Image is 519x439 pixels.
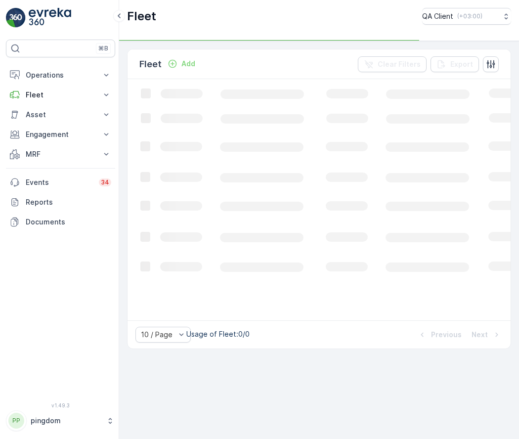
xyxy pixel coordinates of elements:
[472,330,488,340] p: Next
[6,85,115,105] button: Fleet
[181,59,195,69] p: Add
[26,90,95,100] p: Fleet
[6,65,115,85] button: Operations
[358,56,427,72] button: Clear Filters
[431,330,462,340] p: Previous
[8,413,24,429] div: PP
[98,44,108,52] p: ⌘B
[139,57,162,71] p: Fleet
[416,329,463,341] button: Previous
[6,410,115,431] button: PPpingdom
[26,177,93,187] p: Events
[26,217,111,227] p: Documents
[6,105,115,125] button: Asset
[6,402,115,408] span: v 1.49.3
[6,144,115,164] button: MRF
[6,192,115,212] a: Reports
[450,59,473,69] p: Export
[422,11,453,21] p: QA Client
[6,212,115,232] a: Documents
[186,329,250,339] p: Usage of Fleet : 0/0
[431,56,479,72] button: Export
[26,197,111,207] p: Reports
[422,8,511,25] button: QA Client(+03:00)
[127,8,156,24] p: Fleet
[31,416,101,426] p: pingdom
[471,329,503,341] button: Next
[6,173,115,192] a: Events34
[457,12,482,20] p: ( +03:00 )
[6,8,26,28] img: logo
[101,178,109,186] p: 34
[26,70,95,80] p: Operations
[26,149,95,159] p: MRF
[26,130,95,139] p: Engagement
[164,58,199,70] button: Add
[6,125,115,144] button: Engagement
[29,8,71,28] img: logo_light-DOdMpM7g.png
[378,59,421,69] p: Clear Filters
[26,110,95,120] p: Asset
